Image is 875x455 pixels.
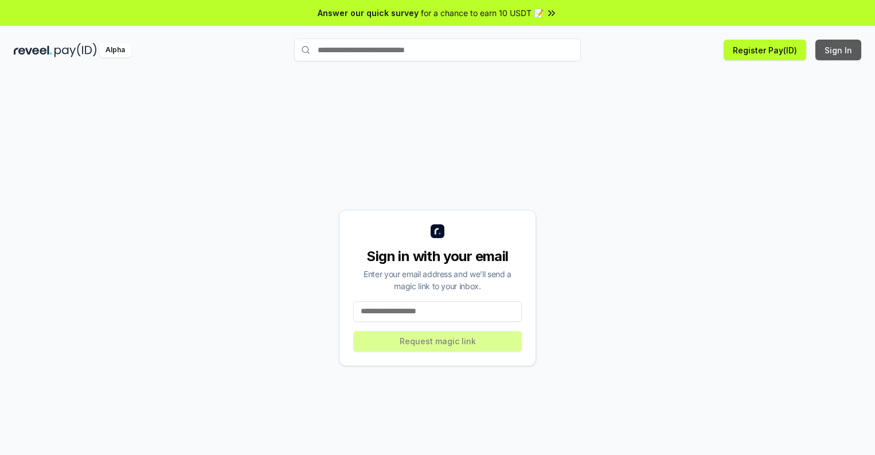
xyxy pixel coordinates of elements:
[431,224,444,238] img: logo_small
[724,40,806,60] button: Register Pay(ID)
[318,7,419,19] span: Answer our quick survey
[353,247,522,266] div: Sign in with your email
[815,40,861,60] button: Sign In
[99,43,131,57] div: Alpha
[353,268,522,292] div: Enter your email address and we’ll send a magic link to your inbox.
[14,43,52,57] img: reveel_dark
[54,43,97,57] img: pay_id
[421,7,544,19] span: for a chance to earn 10 USDT 📝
